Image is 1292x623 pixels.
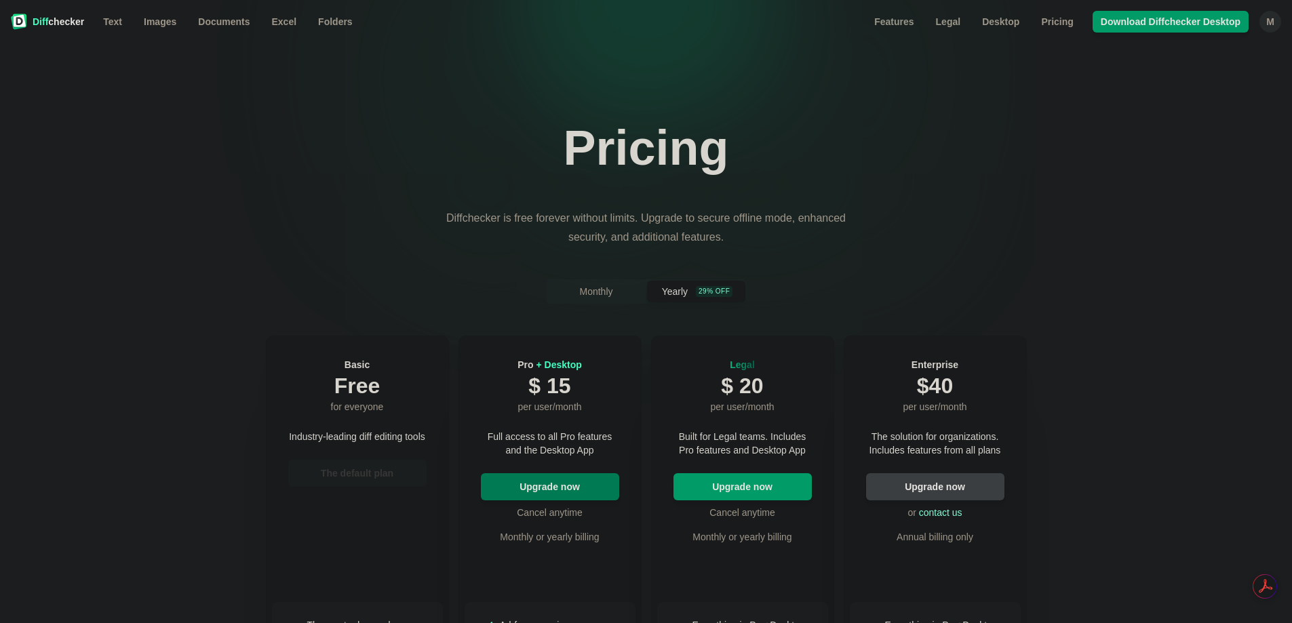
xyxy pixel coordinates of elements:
span: Diff [33,16,48,27]
h1: Pricing [563,119,728,176]
span: Documents [195,15,252,28]
span: Upgrade now [902,480,968,494]
p: Diffchecker is free forever without limits. Upgrade to secure offline mode, enhanced security, an... [443,209,850,247]
p: for everyone [331,400,384,414]
div: 29% off [696,286,732,297]
a: Pricing [1033,11,1081,33]
p: per user/month [710,400,774,414]
span: Pricing [1038,15,1076,28]
a: Features [866,11,922,33]
span: Legal [933,15,964,28]
a: Text [95,11,130,33]
span: Text [100,15,125,28]
p: per user/month [903,400,966,414]
span: checker [33,15,84,28]
span: Excel [269,15,300,28]
a: Diffchecker [11,11,84,33]
a: Desktop [974,11,1027,33]
p: $ 20 [710,371,774,400]
span: The default plan [318,466,396,480]
button: Yearly29% off [647,281,745,302]
button: Upgrade now [673,473,812,500]
p: Annual billing only [866,530,1004,544]
h2: Pro [517,358,582,371]
p: $40 [903,371,966,400]
a: Images [136,11,184,33]
p: $ 15 [517,371,582,400]
span: Upgrade now [709,480,775,494]
p: Cancel anytime [673,506,812,519]
p: Built for Legal teams. Includes Pro features and Desktop App [673,430,812,457]
button: The default plan [288,460,427,487]
p: Cancel anytime [481,506,619,519]
p: Full access to all Pro features and the Desktop App [481,430,619,457]
a: Legal [928,11,969,33]
span: Yearly [659,285,690,298]
p: Free [331,371,384,400]
span: Images [141,15,179,28]
button: M [1259,11,1281,33]
p: per user/month [517,400,582,414]
span: Legal [730,359,755,370]
p: Monthly or yearly billing [481,530,619,544]
a: contact us [919,507,962,518]
h2: Basic [331,358,384,371]
p: Monthly or yearly billing [673,530,812,544]
span: Desktop [979,15,1022,28]
span: Folders [315,15,355,28]
img: Diffchecker logo [11,14,27,30]
p: or [866,506,1004,519]
span: Download Diffchecker Desktop [1098,15,1243,28]
p: Industry-leading diff editing tools [289,430,425,443]
span: + Desktop [536,359,581,370]
p: The solution for organizations. Includes features from all plans [866,430,1004,457]
span: Features [872,15,916,28]
button: Folders [310,11,361,33]
span: Upgrade now [517,480,583,494]
a: Excel [264,11,305,33]
button: Upgrade now [481,473,619,500]
button: Monthly [547,281,646,302]
a: Documents [190,11,258,33]
a: Download Diffchecker Desktop [1093,11,1249,33]
h2: Enterprise [903,358,966,371]
button: Upgrade now [866,473,1004,500]
span: Monthly [576,285,615,298]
